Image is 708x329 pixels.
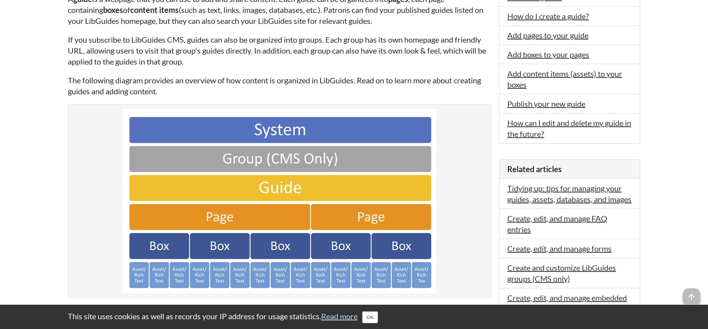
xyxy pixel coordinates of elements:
[507,263,616,283] a: Create and customize LibGuides groups (CMS only)
[123,109,436,293] img: Diagram of the content hierarchy in LibGuides, from System to Guides to Assets
[507,50,589,59] a: Add boxes to your pages
[683,289,700,298] a: arrow_upward
[507,164,562,174] span: Related articles
[507,69,622,89] a: Add content items (assets) to your boxes
[362,311,378,323] button: Close
[68,75,491,97] p: The following diagram provides an overview of how content is organized in LibGuides. Read on to l...
[507,99,585,108] a: Publish your new guide
[507,118,631,138] a: How can I edit and delete my guide in the future?
[507,293,627,313] a: Create, edit, and manage embedded tutorials
[507,11,589,21] a: How do I create a guide?
[507,31,588,40] a: Add pages to your guide
[507,183,632,204] a: Tidying up: tips for managing your guides, assets, databases, and images
[60,311,648,323] div: This site uses cookies as well as records your IP address for usage statistics.
[683,288,700,306] span: arrow_upward
[507,244,612,253] a: Create, edit, and manage forms
[321,311,358,321] a: Read more
[507,214,607,234] a: Create, edit, and manage FAQ entries
[68,34,491,67] p: If you subscribe to LibGuides CMS, guides can also be organized into groups. Each group has its o...
[103,5,123,14] strong: boxes
[130,5,179,14] strong: content items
